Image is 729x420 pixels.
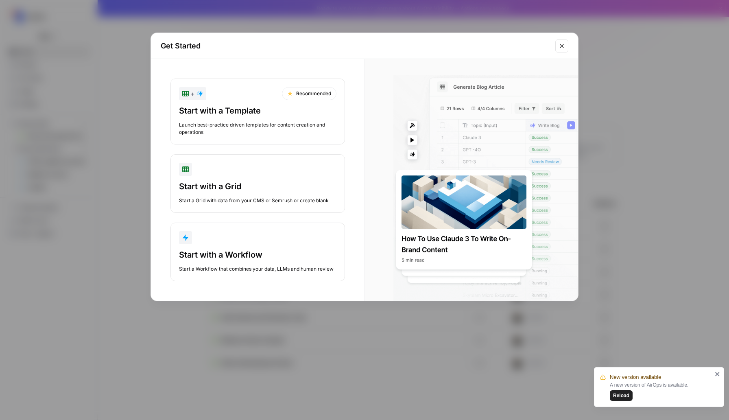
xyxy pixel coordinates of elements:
span: Reload [613,392,629,399]
h2: Get Started [161,40,550,52]
button: Close modal [555,39,568,52]
div: Start a Workflow that combines your data, LLMs and human review [179,265,336,273]
div: Start with a Workflow [179,249,336,260]
div: Recommended [282,87,336,100]
button: +RecommendedStart with a TemplateLaunch best-practice driven templates for content creation and o... [170,79,345,144]
div: Launch best-practice driven templates for content creation and operations [179,121,336,136]
button: Start with a GridStart a Grid with data from your CMS or Semrush or create blank [170,154,345,213]
button: close [715,371,720,377]
span: New version available [610,373,661,381]
button: Start with a WorkflowStart a Workflow that combines your data, LLMs and human review [170,223,345,281]
div: Start with a Grid [179,181,336,192]
div: Start a Grid with data from your CMS or Semrush or create blank [179,197,336,204]
div: A new version of AirOps is available. [610,381,712,401]
div: + [182,89,203,98]
div: Start with a Template [179,105,336,116]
